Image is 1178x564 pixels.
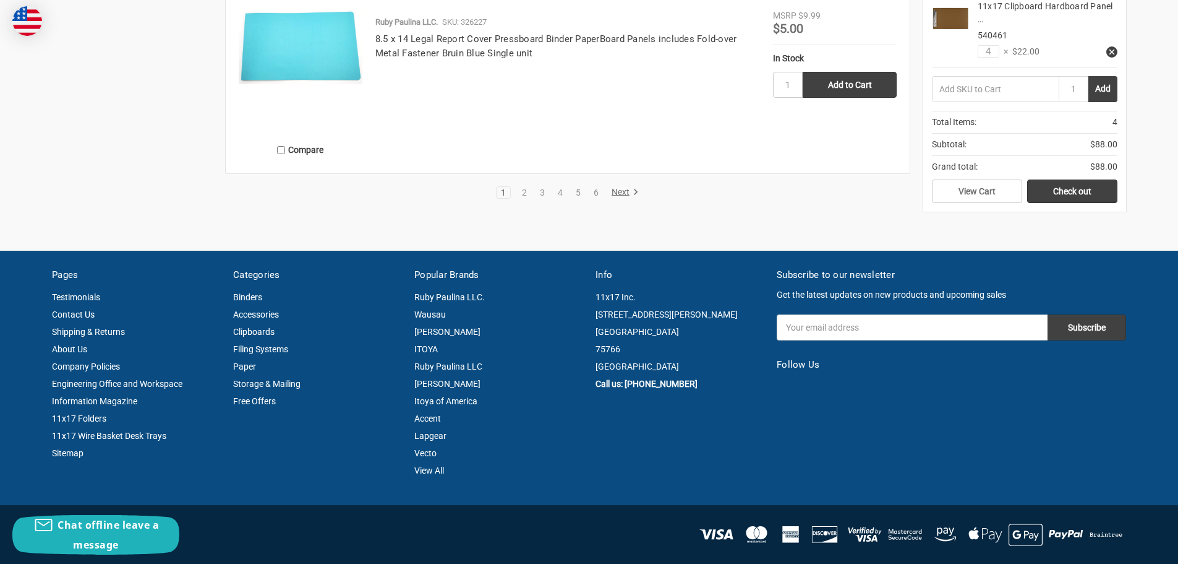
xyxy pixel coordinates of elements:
span: $9.99 [798,11,821,20]
span: × [999,45,1008,58]
h5: Pages [52,268,220,282]
h5: Popular Brands [414,268,583,282]
span: $22.00 [1008,45,1039,58]
a: View Cart [932,180,1022,203]
input: Compare [277,146,285,154]
a: 6 [589,188,603,197]
a: 11x17 Clipboard Hardboard Panel … [978,1,1113,24]
span: Subtotal: [932,138,967,151]
p: Ruby Paulina LLC. [375,16,438,28]
span: 540461 [978,30,1007,40]
a: 2 [518,188,531,197]
a: Free Offers [233,396,276,406]
a: Itoya of America [414,396,477,406]
a: 11x17 Wire Basket Desk Trays [52,431,166,441]
span: $5.00 [773,21,803,36]
a: 3 [536,188,549,197]
a: Shipping & Returns [52,327,125,337]
a: Filing Systems [233,344,288,354]
input: Your email address [777,315,1048,341]
div: MSRP [773,9,796,22]
span: $88.00 [1090,138,1117,151]
input: Subscribe [1048,315,1126,341]
a: Clipboards [233,327,275,337]
a: Binders [233,292,262,302]
a: Contact Us [52,310,95,319]
p: SKU: 326227 [442,16,487,28]
h5: Follow Us [777,358,1126,372]
h5: Info [595,268,764,282]
a: Paper [233,362,256,371]
a: Testimonials [52,292,100,302]
h5: Subscribe to our newsletter [777,268,1126,282]
input: Add SKU to Cart [932,76,1059,102]
a: [PERSON_NAME] [414,327,480,337]
img: 8.5 x 14 Legal Report Cover Pressboard Binder PaperBoard Panels includes Fold-over Metal Fastener... [239,9,362,84]
img: duty and tax information for United States [12,6,42,36]
input: Add to Cart [803,72,897,98]
a: Ruby Paulina LLC. [414,292,485,302]
span: Grand total: [932,160,978,173]
span: Chat offline leave a message [58,518,159,552]
a: Lapgear [414,431,446,441]
a: About Us [52,344,87,354]
a: Ruby Paulina LLC [414,362,482,371]
a: Next [607,187,639,198]
address: 11x17 Inc. [STREET_ADDRESS][PERSON_NAME] [GEOGRAPHIC_DATA] 75766 [GEOGRAPHIC_DATA] [595,289,764,375]
a: 5 [571,188,585,197]
a: Accent [414,414,441,423]
p: © 2025 11x17 [52,531,583,543]
a: View All [414,466,444,475]
a: 1 [497,188,510,197]
button: Add [1088,76,1117,102]
a: 11x17 Folders [52,414,106,423]
a: Engineering Office and Workspace Information Magazine [52,379,182,406]
a: 4 [553,188,567,197]
a: [PERSON_NAME] [414,379,480,389]
a: Storage & Mailing [233,379,301,389]
button: Chat offline leave a message [12,515,179,555]
a: Call us: [PHONE_NUMBER] [595,379,698,389]
a: Check out [1027,180,1117,203]
a: Vecto [414,448,437,458]
a: ITOYA [414,344,438,354]
a: Wausau [414,310,446,319]
a: Sitemap [52,448,83,458]
a: Company Policies [52,362,120,371]
p: Get the latest updates on new products and upcoming sales [777,289,1126,302]
span: Total Items: [932,116,976,129]
div: In Stock [773,52,897,65]
a: 8.5 x 14 Legal Report Cover Pressboard Binder PaperBoard Panels includes Fold-over Metal Fastener... [375,33,737,59]
span: 4 [1112,116,1117,129]
span: $88.00 [1090,160,1117,173]
label: Compare [239,140,362,160]
h5: Categories [233,268,401,282]
a: Accessories [233,310,279,319]
a: 8.5 x 14 Legal Report Cover Pressboard Binder PaperBoard Panels includes Fold-over Metal Fastener... [239,9,362,133]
